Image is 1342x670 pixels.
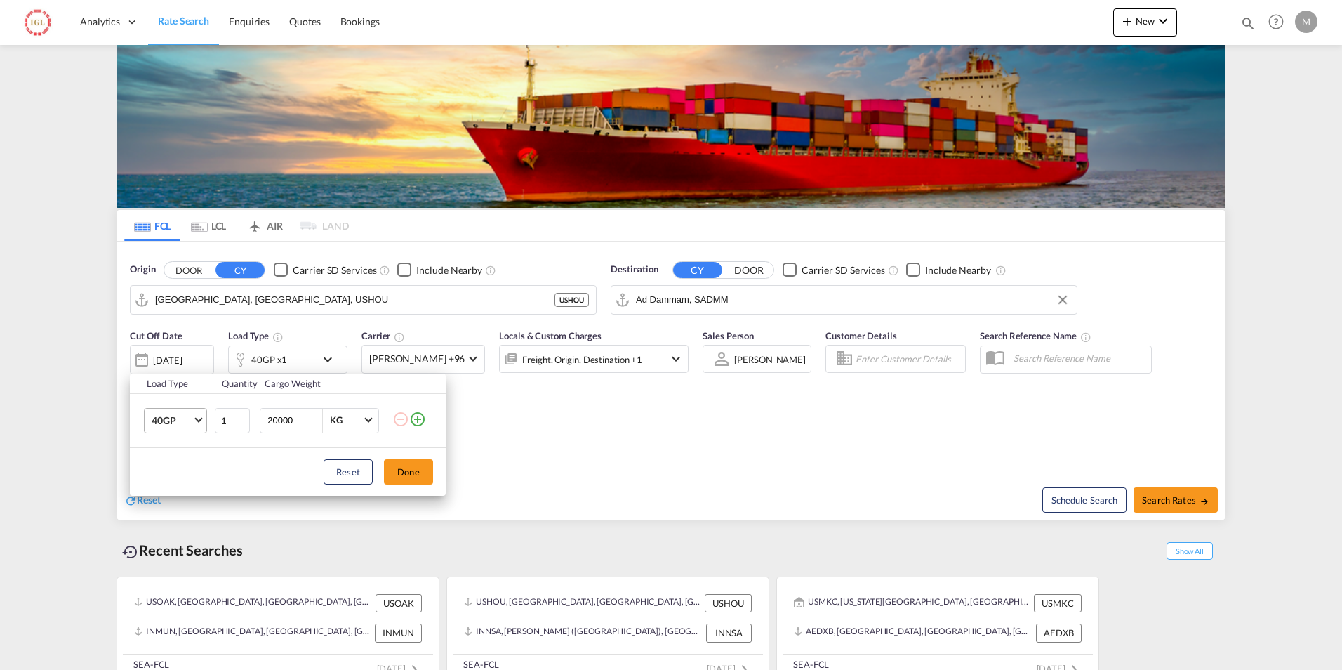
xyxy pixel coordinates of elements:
[130,374,213,394] th: Load Type
[152,414,192,428] span: 40GP
[409,411,426,428] md-icon: icon-plus-circle-outline
[324,459,373,485] button: Reset
[144,408,207,433] md-select: Choose: 40GP
[213,374,257,394] th: Quantity
[392,411,409,428] md-icon: icon-minus-circle-outline
[330,414,343,426] div: KG
[265,377,384,390] div: Cargo Weight
[384,459,433,485] button: Done
[266,409,322,433] input: Enter Weight
[215,408,250,433] input: Qty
